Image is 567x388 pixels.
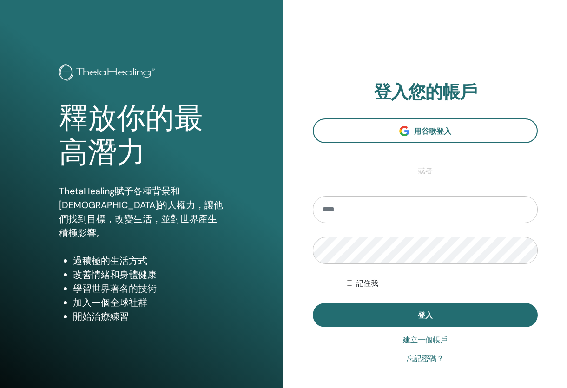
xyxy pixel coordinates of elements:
a: 忘記密碼？ [407,353,444,364]
a: 建立一個帳戶 [403,335,448,346]
li: 過積極的生活方式 [73,254,225,268]
li: 加入一個全球社群 [73,296,225,309]
p: ThetaHealing賦予各種背景和[DEMOGRAPHIC_DATA]的人權力，讓他們找到目標，改變生活，並對世界產生積極影響。 [59,184,225,240]
li: 開始治療練習 [73,309,225,323]
h1: 釋放你的最高潛力 [59,101,225,171]
li: 改善情緒和身體健康 [73,268,225,282]
label: 記住我 [356,278,378,289]
a: 用谷歌登入 [313,118,538,143]
h2: 登入您的帳戶 [313,82,538,103]
li: 學習世界著名的技術 [73,282,225,296]
span: 或者 [413,165,437,177]
span: 登入 [418,310,433,320]
button: 登入 [313,303,538,327]
span: 用谷歌登入 [414,126,451,136]
div: 無限期地驗證我，直到我手動登出 [347,278,538,289]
